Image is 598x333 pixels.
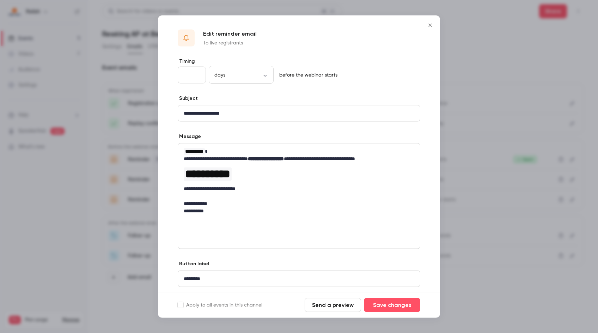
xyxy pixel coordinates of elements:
[423,18,437,32] button: Close
[178,302,262,309] label: Apply to all events in this channel
[203,40,257,47] p: To live registrants
[178,105,420,121] div: editor
[178,95,198,102] label: Subject
[178,58,420,65] label: Timing
[364,298,420,312] button: Save changes
[209,71,274,78] div: days
[305,298,361,312] button: Send a preview
[178,271,420,287] div: editor
[203,30,257,38] p: Edit reminder email
[178,133,201,140] label: Message
[276,72,337,79] p: before the webinar starts
[178,260,209,267] label: Button label
[178,144,420,219] div: editor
